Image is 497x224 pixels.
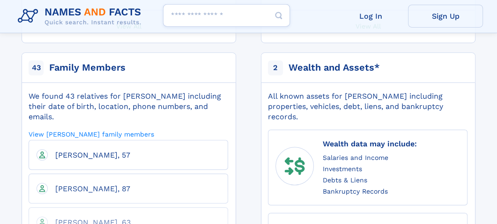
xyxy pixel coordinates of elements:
div: We found 43 relatives for [PERSON_NAME] including their date of birth, location, phone numbers, a... [29,91,228,122]
span: [PERSON_NAME], 87 [55,184,130,193]
a: Salaries and Income [323,152,388,162]
input: search input [163,4,290,27]
div: Wealth and Assets* [289,61,380,74]
a: [PERSON_NAME], 57 [48,150,130,159]
a: Sign Up [408,5,483,28]
a: Bankruptcy Records [323,186,388,196]
img: Logo Names and Facts [14,4,149,29]
div: Wealth data may include: [323,137,417,150]
a: Log In [333,5,408,28]
a: [PERSON_NAME], 87 [48,184,130,193]
span: 43 [29,60,44,75]
img: wealth [280,151,310,181]
span: 2 [268,60,283,75]
div: Family Members [49,61,126,74]
a: View [PERSON_NAME] family members [29,130,154,138]
a: Investments [323,164,362,173]
button: Search Button [267,4,290,27]
a: Debts & Liens [323,175,367,185]
span: [PERSON_NAME], 57 [55,151,130,159]
div: All known assets for [PERSON_NAME] including properties, vehicles, debt, liens, and bankruptcy re... [268,91,467,122]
